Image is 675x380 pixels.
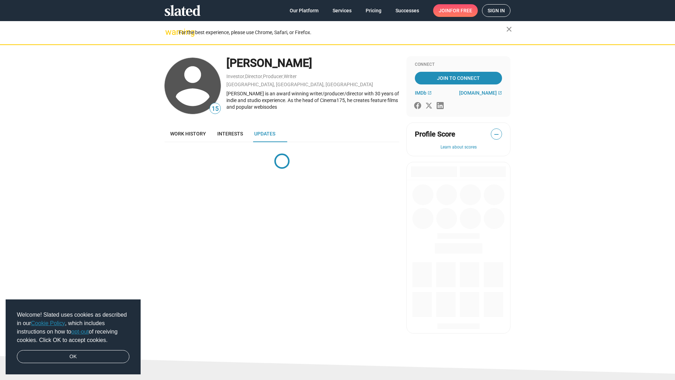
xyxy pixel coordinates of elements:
span: Our Platform [290,4,319,17]
mat-icon: open_in_new [498,91,502,95]
a: Join To Connect [415,72,502,84]
a: Producer [263,74,283,79]
span: 15 [210,104,220,114]
span: Interests [217,131,243,137]
span: for free [450,4,472,17]
mat-icon: open_in_new [427,91,432,95]
span: Sign in [488,5,505,17]
span: IMDb [415,90,426,96]
a: Director [245,74,262,79]
div: For the best experience, please use Chrome, Safari, or Firefox. [179,28,506,37]
div: Connect [415,62,502,68]
a: Pricing [360,4,387,17]
span: Join [439,4,472,17]
a: Joinfor free [433,4,478,17]
mat-icon: warning [165,28,174,36]
span: Successes [396,4,419,17]
span: Updates [254,131,275,137]
div: cookieconsent [6,299,141,375]
div: [PERSON_NAME] is an award winning writer/producer/director with 30 years of indie and studio expe... [226,90,399,110]
a: Writer [284,74,297,79]
span: , [262,75,263,79]
a: Investor [226,74,244,79]
a: dismiss cookie message [17,350,129,363]
a: IMDb [415,90,432,96]
span: — [491,130,502,139]
div: [PERSON_NAME] [226,56,399,71]
span: Welcome! Slated uses cookies as described in our , which includes instructions on how to of recei... [17,311,129,344]
button: Learn about scores [415,145,502,150]
a: Interests [212,125,249,142]
span: Work history [170,131,206,137]
a: Our Platform [284,4,324,17]
a: Work history [165,125,212,142]
span: Profile Score [415,129,455,139]
a: Successes [390,4,425,17]
a: [DOMAIN_NAME] [459,90,502,96]
span: , [283,75,284,79]
a: Cookie Policy [31,320,65,326]
mat-icon: close [505,25,513,33]
span: Pricing [366,4,381,17]
a: opt-out [71,329,89,335]
span: , [244,75,245,79]
span: Join To Connect [416,72,501,84]
span: [DOMAIN_NAME] [459,90,497,96]
span: Services [333,4,352,17]
a: [GEOGRAPHIC_DATA], [GEOGRAPHIC_DATA], [GEOGRAPHIC_DATA] [226,82,373,87]
a: Updates [249,125,281,142]
a: Services [327,4,357,17]
a: Sign in [482,4,510,17]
